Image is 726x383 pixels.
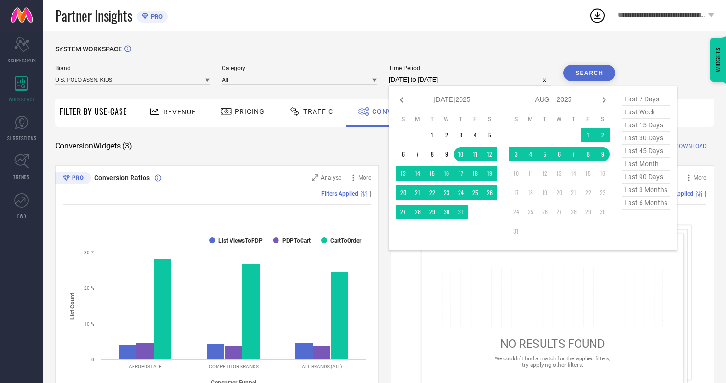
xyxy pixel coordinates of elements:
[425,128,439,142] td: Tue Jul 01 2025
[60,106,127,117] span: Filter By Use-Case
[567,185,581,200] td: Thu Aug 21 2025
[509,166,523,181] td: Sun Aug 10 2025
[581,205,595,219] td: Fri Aug 29 2025
[372,108,419,115] span: Conversion
[55,65,210,72] span: Brand
[439,205,454,219] td: Wed Jul 30 2025
[69,292,76,319] tspan: List Count
[312,174,318,181] svg: Zoom
[129,364,162,369] text: AEROPOSTALE
[538,115,552,123] th: Tuesday
[7,135,36,142] span: SUGGESTIONS
[622,197,670,210] span: last 6 months
[622,145,670,158] span: last 45 days
[396,115,411,123] th: Sunday
[581,128,595,142] td: Fri Aug 01 2025
[523,185,538,200] td: Mon Aug 18 2025
[483,185,497,200] td: Sat Jul 26 2025
[483,166,497,181] td: Sat Jul 19 2025
[425,115,439,123] th: Tuesday
[91,357,94,362] text: 0
[439,128,454,142] td: Wed Jul 02 2025
[439,147,454,161] td: Wed Jul 09 2025
[396,94,408,106] div: Previous month
[675,141,707,151] span: DOWNLOAD
[567,115,581,123] th: Thursday
[9,96,35,103] span: WORKSPACE
[454,128,468,142] td: Thu Jul 03 2025
[595,147,610,161] td: Sat Aug 09 2025
[523,147,538,161] td: Mon Aug 04 2025
[425,166,439,181] td: Tue Jul 15 2025
[595,185,610,200] td: Sat Aug 23 2025
[55,6,132,25] span: Partner Insights
[454,147,468,161] td: Thu Jul 10 2025
[595,128,610,142] td: Sat Aug 02 2025
[411,115,425,123] th: Monday
[55,141,132,151] span: Conversion Widgets ( 3 )
[84,250,94,255] text: 30 %
[523,166,538,181] td: Mon Aug 11 2025
[396,185,411,200] td: Sun Jul 20 2025
[411,205,425,219] td: Mon Jul 28 2025
[622,184,670,197] span: last 3 months
[389,65,551,72] span: Time Period
[494,355,610,368] span: We couldn’t find a match for the applied filters, try applying other filters.
[396,205,411,219] td: Sun Jul 27 2025
[55,45,122,53] span: SYSTEM WORKSPACE
[411,185,425,200] td: Mon Jul 21 2025
[454,115,468,123] th: Thursday
[148,13,163,20] span: PRO
[595,115,610,123] th: Saturday
[218,237,263,244] text: List ViewsToPDP
[468,185,483,200] td: Fri Jul 25 2025
[468,115,483,123] th: Friday
[509,115,523,123] th: Sunday
[454,185,468,200] td: Thu Jul 24 2025
[439,185,454,200] td: Wed Jul 23 2025
[538,205,552,219] td: Tue Aug 26 2025
[563,65,615,81] button: Search
[163,108,196,116] span: Revenue
[552,205,567,219] td: Wed Aug 27 2025
[622,106,670,119] span: last week
[468,147,483,161] td: Fri Jul 11 2025
[17,212,26,220] span: FWD
[595,166,610,181] td: Sat Aug 16 2025
[396,147,411,161] td: Sun Jul 06 2025
[595,205,610,219] td: Sat Aug 30 2025
[425,185,439,200] td: Tue Jul 22 2025
[622,158,670,171] span: last month
[302,364,342,369] text: ALL BRANDS (ALL)
[411,166,425,181] td: Mon Jul 14 2025
[581,115,595,123] th: Friday
[483,147,497,161] td: Sat Jul 12 2025
[8,57,36,64] span: SCORECARDS
[567,147,581,161] td: Thu Aug 07 2025
[13,173,30,181] span: TRENDS
[509,224,523,238] td: Sun Aug 31 2025
[581,185,595,200] td: Fri Aug 22 2025
[370,190,371,197] span: |
[581,147,595,161] td: Fri Aug 08 2025
[523,115,538,123] th: Monday
[303,108,333,115] span: Traffic
[538,185,552,200] td: Tue Aug 19 2025
[483,115,497,123] th: Saturday
[705,190,706,197] span: |
[622,119,670,132] span: last 15 days
[330,237,362,244] text: CartToOrder
[567,166,581,181] td: Thu Aug 14 2025
[321,190,358,197] span: Filters Applied
[425,205,439,219] td: Tue Jul 29 2025
[500,337,605,351] span: NO RESULTS FOUND
[222,65,376,72] span: Category
[589,7,606,24] div: Open download list
[509,147,523,161] td: Sun Aug 03 2025
[396,166,411,181] td: Sun Jul 13 2025
[55,172,91,186] div: Premium
[552,147,567,161] td: Wed Aug 06 2025
[567,205,581,219] td: Thu Aug 28 2025
[538,166,552,181] td: Tue Aug 12 2025
[509,185,523,200] td: Sun Aug 17 2025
